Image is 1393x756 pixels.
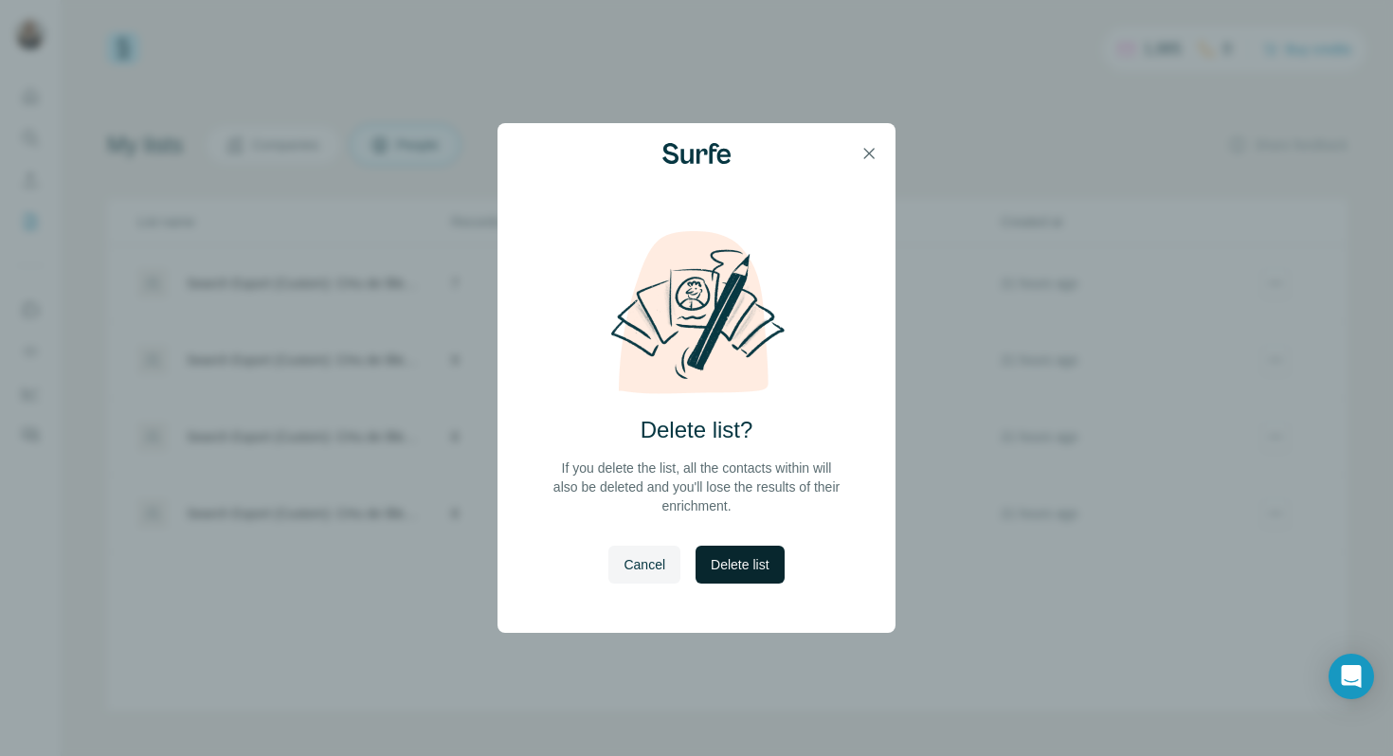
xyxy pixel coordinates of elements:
[696,546,784,584] button: Delete list
[590,229,803,396] img: delete-list
[624,555,665,574] span: Cancel
[711,555,769,574] span: Delete list
[608,546,680,584] button: Cancel
[641,415,753,445] h2: Delete list?
[551,459,842,515] p: If you delete the list, all the contacts within will also be deleted and you'll lose the results ...
[662,143,731,164] img: Surfe Logo
[1329,654,1374,699] div: Open Intercom Messenger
